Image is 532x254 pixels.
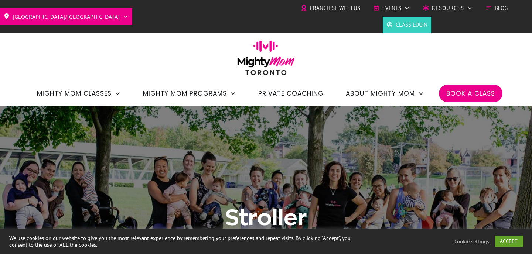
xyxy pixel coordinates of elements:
[495,236,523,247] a: ACCEPT
[143,87,236,100] a: Mighty Mom Programs
[301,3,360,14] a: Franchise with Us
[310,3,360,14] span: Franchise with Us
[13,11,120,23] span: [GEOGRAPHIC_DATA]/[GEOGRAPHIC_DATA]
[495,3,508,14] span: Blog
[9,235,369,248] div: We use cookies on our website to give you the most relevant experience by remembering your prefer...
[4,11,129,23] a: [GEOGRAPHIC_DATA]/[GEOGRAPHIC_DATA]
[258,87,324,100] a: Private Coaching
[432,3,464,14] span: Resources
[373,3,410,14] a: Events
[37,87,121,100] a: Mighty Mom Classes
[37,87,112,100] span: Mighty Mom Classes
[454,238,489,245] a: Cookie settings
[396,19,427,30] span: Class Login
[346,87,424,100] a: About Mighty Mom
[485,3,508,14] a: Blog
[233,40,299,80] img: mightymom-logo-toronto
[386,19,427,30] a: Class Login
[446,87,495,100] a: Book a Class
[346,87,415,100] span: About Mighty Mom
[423,3,473,14] a: Resources
[143,87,227,100] span: Mighty Mom Programs
[382,3,401,14] span: Events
